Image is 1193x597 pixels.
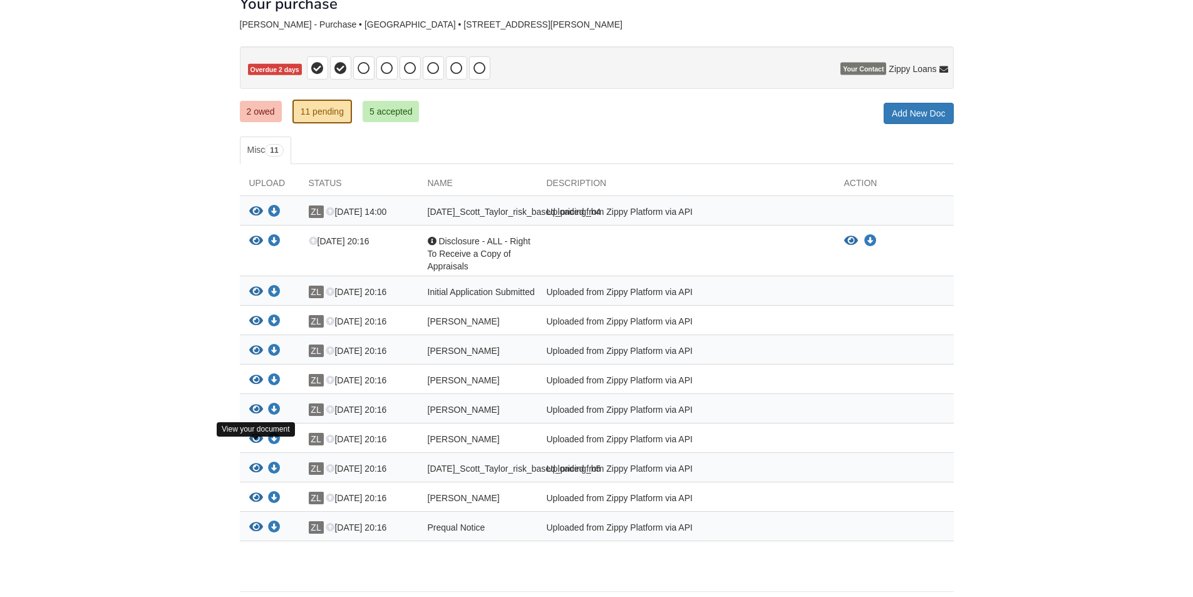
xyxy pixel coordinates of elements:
span: ZL [309,345,324,357]
span: Zippy Loans [889,63,936,75]
span: [DATE]_Scott_Taylor_risk_based_pricing_h4 [428,207,601,217]
div: Status [299,177,418,195]
button: View Scott_Taylor_sms_consent [249,492,263,505]
span: ZL [309,374,324,387]
span: ZL [309,492,324,504]
span: ZL [309,205,324,218]
span: [DATE] 20:16 [326,522,386,532]
button: View Scott_Taylor_terms_of_use [249,403,263,417]
div: Uploaded from Zippy Platform via API [537,403,835,420]
button: View Prequal Notice [249,521,263,534]
span: [PERSON_NAME] [428,375,500,385]
a: Misc [240,137,291,164]
a: 5 accepted [363,101,420,122]
div: Description [537,177,835,195]
span: ZL [309,521,324,534]
div: Uploaded from Zippy Platform via API [537,286,835,302]
a: Add New Doc [884,103,954,124]
div: Uploaded from Zippy Platform via API [537,492,835,508]
button: View 08-21-2025_Scott_Taylor_risk_based_pricing_h5 [249,462,263,475]
span: [PERSON_NAME] [428,405,500,415]
span: [DATE] 20:16 [309,236,369,246]
span: [DATE] 20:16 [326,316,386,326]
div: Uploaded from Zippy Platform via API [537,205,835,222]
div: Uploaded from Zippy Platform via API [537,433,835,449]
a: Download Initial Application Submitted [268,288,281,298]
span: ZL [309,403,324,416]
div: Action [835,177,954,195]
div: Uploaded from Zippy Platform via API [537,462,835,479]
a: 11 pending [292,100,352,123]
button: View Disclosure - ALL - Right To Receive a Copy of Appraisals [844,235,858,247]
div: Upload [240,177,299,195]
span: [DATE] 20:16 [326,287,386,297]
span: [PERSON_NAME] [428,434,500,444]
div: Uploaded from Zippy Platform via API [537,374,835,390]
span: Disclosure - ALL - Right To Receive a Copy of Appraisals [428,236,530,271]
span: Overdue 2 days [248,64,302,76]
a: Download 08-21-2025_Scott_Taylor_risk_based_pricing_h4 [268,207,281,217]
div: [PERSON_NAME] - Purchase • [GEOGRAPHIC_DATA] • [STREET_ADDRESS][PERSON_NAME] [240,19,954,30]
span: [DATE] 20:16 [326,346,386,356]
span: ZL [309,462,324,475]
a: Download Scott_Taylor_sms_consent [268,494,281,504]
a: Download Scott_Taylor_terms_of_use [268,405,281,415]
span: ZL [309,286,324,298]
button: View Scott_Taylor_esign_consent [249,315,263,328]
a: Download 08-21-2025_Scott_Taylor_risk_based_pricing_h5 [268,464,281,474]
a: Download Scott_Taylor_esign_consent [268,317,281,327]
a: 2 owed [240,101,282,122]
span: [DATE] 20:16 [326,405,386,415]
span: Initial Application Submitted [428,287,535,297]
button: View Disclosure - ALL - Right To Receive a Copy of Appraisals [249,235,263,248]
span: [DATE] 20:16 [326,434,386,444]
button: View Scott_Taylor_privacy_notice [249,374,263,387]
span: [DATE]_Scott_Taylor_risk_based_pricing_h5 [428,464,601,474]
span: [PERSON_NAME] [428,493,500,503]
div: Uploaded from Zippy Platform via API [537,315,835,331]
span: [DATE] 14:00 [326,207,386,217]
span: ZL [309,433,324,445]
span: Your Contact [840,63,886,75]
button: View 08-21-2025_Scott_Taylor_risk_based_pricing_h4 [249,205,263,219]
span: Prequal Notice [428,522,485,532]
div: Name [418,177,537,195]
a: Download Disclosure - ALL - Right To Receive a Copy of Appraisals [864,236,877,246]
div: Uploaded from Zippy Platform via API [537,521,835,537]
span: [DATE] 20:16 [326,464,386,474]
span: [PERSON_NAME] [428,346,500,356]
a: Download Scott_Taylor_credit_authorization [268,435,281,445]
span: ZL [309,315,324,328]
span: [DATE] 20:16 [326,375,386,385]
a: Download Disclosure - ALL - Right To Receive a Copy of Appraisals [268,237,281,247]
button: View Initial Application Submitted [249,286,263,299]
span: [PERSON_NAME] [428,316,500,326]
button: View Scott_Taylor_true_and_correct_consent [249,345,263,358]
span: 11 [265,144,283,157]
a: Download Prequal Notice [268,523,281,533]
div: Uploaded from Zippy Platform via API [537,345,835,361]
a: Download Scott_Taylor_true_and_correct_consent [268,346,281,356]
a: Download Scott_Taylor_privacy_notice [268,376,281,386]
span: [DATE] 20:16 [326,493,386,503]
div: View your document [217,422,295,437]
